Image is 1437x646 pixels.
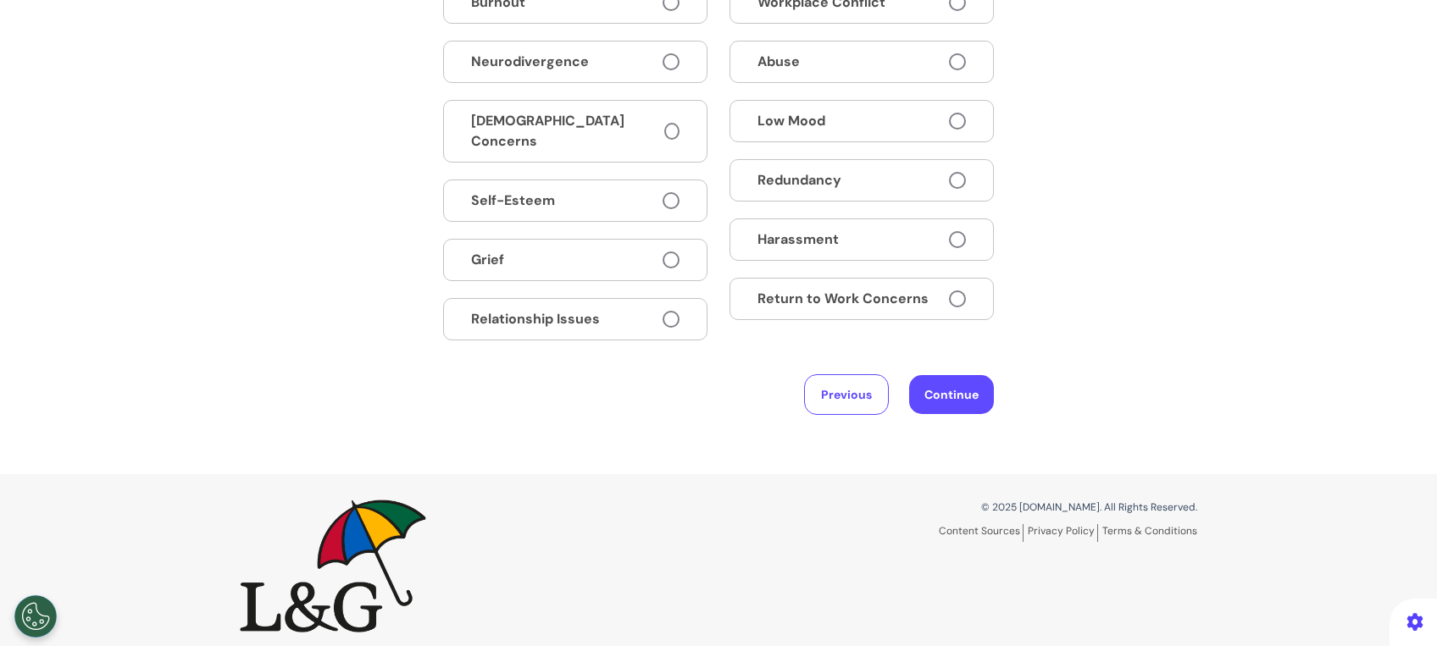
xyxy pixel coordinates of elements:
img: Spectrum.Life logo [240,500,426,632]
button: Continue [909,375,994,414]
button: Return to Work Concerns [730,278,994,320]
button: Harassment [730,218,994,261]
span: Low Mood [757,111,825,131]
span: [DEMOGRAPHIC_DATA] Concerns [471,111,664,152]
span: Return to Work Concerns [757,289,929,309]
button: Grief [443,239,707,281]
span: Grief [471,250,504,270]
span: Relationship Issues [471,309,600,329]
a: Privacy Policy [1028,524,1098,542]
span: Self-Esteem [471,190,555,211]
a: Terms & Conditions [1102,524,1197,538]
button: Neurodivergence [443,41,707,83]
span: Abuse [757,52,800,72]
a: Content Sources [939,524,1024,542]
button: [DEMOGRAPHIC_DATA] Concerns [443,100,707,163]
button: Redundancy [730,159,994,202]
span: Neurodivergence [471,52,589,72]
span: Redundancy [757,170,841,190]
p: © 2025 [DOMAIN_NAME]. All Rights Reserved. [731,500,1197,515]
button: Previous [804,374,889,415]
button: Abuse [730,41,994,83]
span: Harassment [757,229,839,250]
button: Relationship Issues [443,298,707,340]
button: Self-Esteem [443,179,707,222]
button: Open Preferences [14,595,57,638]
button: Low Mood [730,100,994,142]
